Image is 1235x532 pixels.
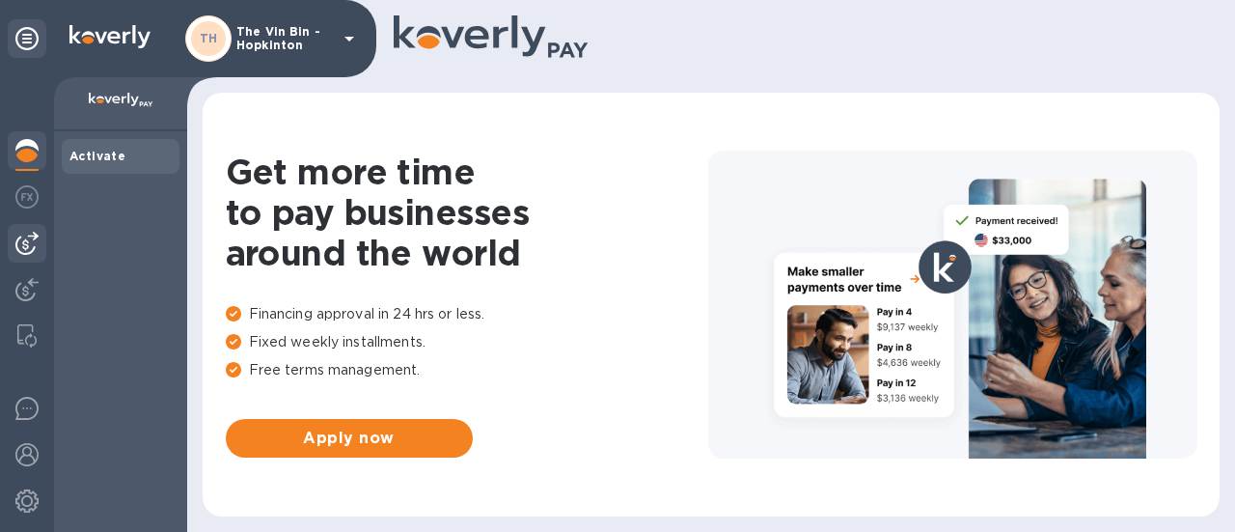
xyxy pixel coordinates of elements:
b: TH [200,31,218,45]
button: Apply now [226,419,473,458]
div: Unpin categories [8,19,46,58]
img: Logo [69,25,151,48]
h1: Get more time to pay businesses around the world [226,152,708,273]
p: The Vin Bin - Hopkinton [236,25,333,52]
p: Free terms management. [226,360,708,380]
b: Activate [69,149,125,163]
span: Apply now [241,427,457,450]
p: Financing approval in 24 hrs or less. [226,304,708,324]
p: Fixed weekly installments. [226,332,708,352]
img: Foreign exchange [15,185,39,209]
